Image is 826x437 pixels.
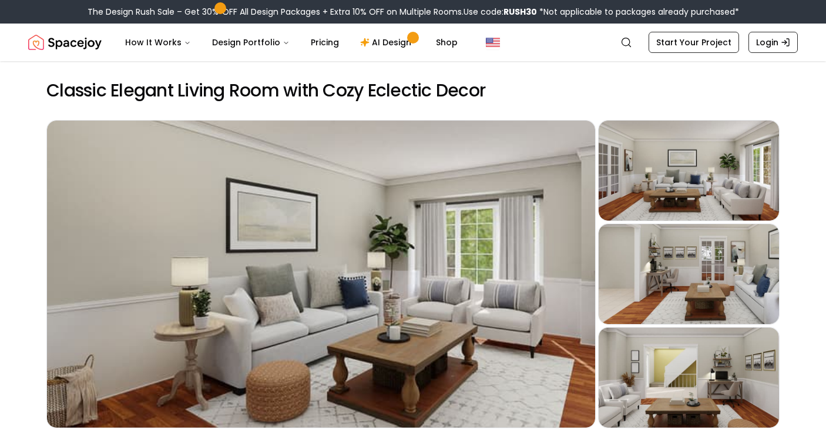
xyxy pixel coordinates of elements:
a: Shop [427,31,467,54]
h2: Classic Elegant Living Room with Cozy Eclectic Decor [46,80,780,101]
img: Spacejoy Logo [28,31,102,54]
a: Spacejoy [28,31,102,54]
img: United States [486,35,500,49]
a: Pricing [301,31,348,54]
div: The Design Rush Sale – Get 30% OFF All Design Packages + Extra 10% OFF on Multiple Rooms. [88,6,739,18]
a: AI Design [351,31,424,54]
button: How It Works [116,31,200,54]
span: Use code: [464,6,537,18]
span: *Not applicable to packages already purchased* [537,6,739,18]
a: Login [748,32,798,53]
b: RUSH30 [503,6,537,18]
a: Start Your Project [649,32,739,53]
nav: Global [28,24,798,61]
nav: Main [116,31,467,54]
button: Design Portfolio [203,31,299,54]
